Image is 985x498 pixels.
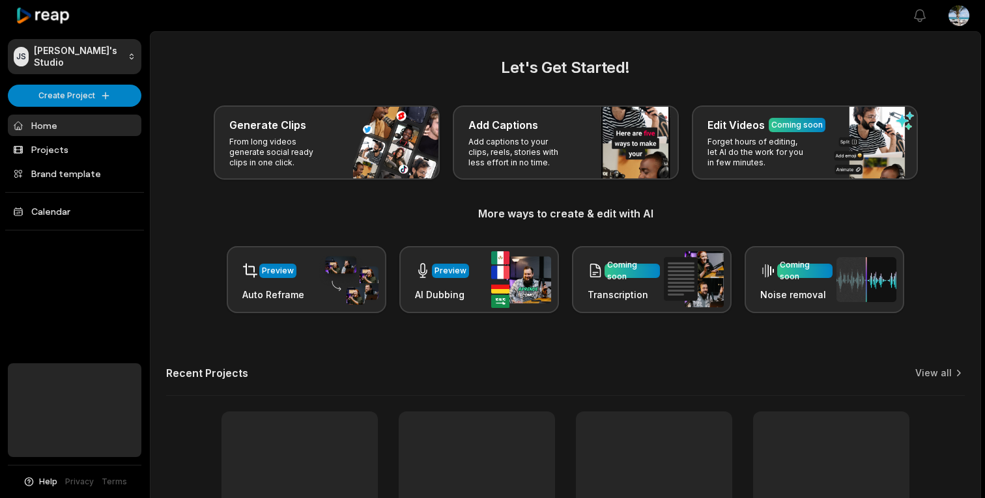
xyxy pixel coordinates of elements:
[65,476,94,488] a: Privacy
[34,45,122,68] p: [PERSON_NAME]'s Studio
[491,251,551,308] img: ai_dubbing.png
[8,139,141,160] a: Projects
[102,476,127,488] a: Terms
[468,137,569,168] p: Add captions to your clips, reels, stories with less effort in no time.
[780,259,830,283] div: Coming soon
[8,201,141,222] a: Calendar
[166,367,248,380] h2: Recent Projects
[39,476,57,488] span: Help
[319,255,378,305] img: auto_reframe.png
[836,257,896,302] img: noise_removal.png
[664,251,724,307] img: transcription.png
[23,476,57,488] button: Help
[166,206,965,221] h3: More ways to create & edit with AI
[707,117,765,133] h3: Edit Videos
[166,56,965,79] h2: Let's Get Started!
[8,85,141,107] button: Create Project
[8,115,141,136] a: Home
[760,288,833,301] h3: Noise removal
[8,163,141,184] a: Brand template
[229,117,306,133] h3: Generate Clips
[468,117,538,133] h3: Add Captions
[588,288,660,301] h3: Transcription
[415,288,469,301] h3: AI Dubbing
[707,137,808,168] p: Forget hours of editing, let AI do the work for you in few minutes.
[771,119,823,131] div: Coming soon
[229,137,330,168] p: From long videos generate social ready clips in one click.
[242,288,304,301] h3: Auto Reframe
[262,265,294,277] div: Preview
[607,259,657,283] div: Coming soon
[915,367,952,380] a: View all
[435,265,466,277] div: Preview
[14,47,29,66] div: JS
